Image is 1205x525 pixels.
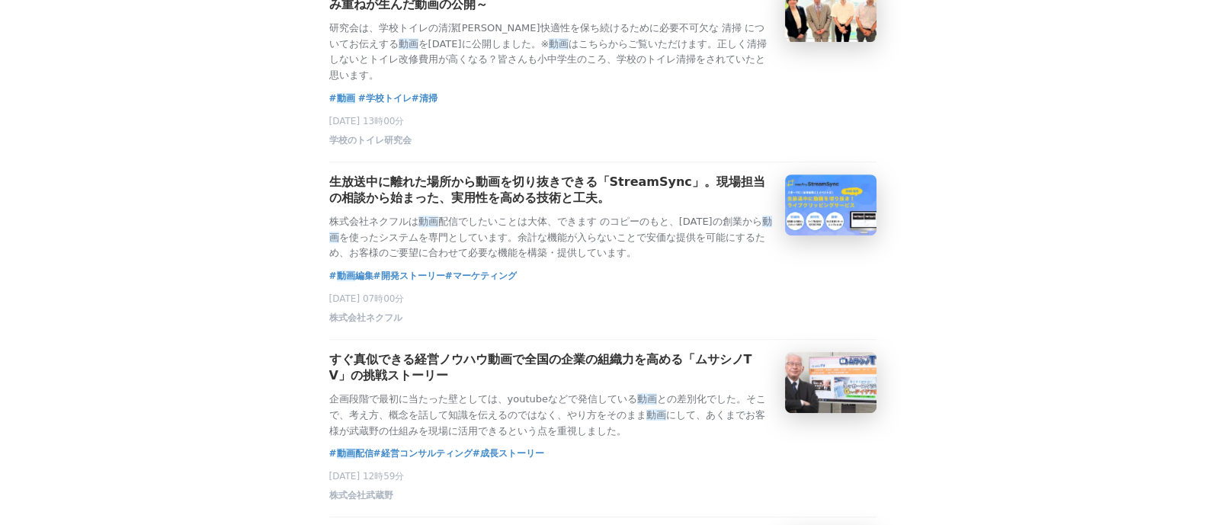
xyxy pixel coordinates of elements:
p: [DATE] 13時00分 [329,115,877,128]
a: #成長ストーリー [473,446,544,461]
a: #マーケティング [445,268,517,283]
em: 動画 [418,216,438,227]
em: 動画 [337,271,355,281]
em: 動画 [399,38,418,50]
p: [DATE] 07時00分 [329,293,877,306]
a: 株式会社武蔵野 [329,494,393,504]
h3: 生放送中に離れた場所から動画を切り抜きできる「StreamSync」。現場担当の相談から始まった、実用性を高める技術と工夫。 [329,174,773,206]
span: 株式会社ネクフル [329,312,402,325]
em: 動画 [646,409,666,421]
a: #動画 [329,91,358,106]
em: 動画 [329,216,772,243]
em: 動画 [637,393,657,405]
span: 学校のトイレ研究会 [329,134,412,147]
a: #動画配信 [329,446,373,461]
a: すぐ真似できる経営ノウハウ動画で全国の企業の組織力を高める「ムサシノTV」の挑戦ストーリー企画段階で最初に当たった壁としては、youtubeなどで発信している動画との差別化でした。そこで、考え方... [329,352,877,439]
a: #開発ストーリー [373,268,445,283]
a: #清掃 [412,91,437,106]
a: 生放送中に離れた場所から動画を切り抜きできる「StreamSync」。現場担当の相談から始まった、実用性を高める技術と工夫。株式会社ネクフルは動画配信でしたいことは大体、できます のコピーのもと... [329,174,877,261]
span: # 配信 [329,446,373,461]
a: 学校のトイレ研究会 [329,139,412,149]
p: 企画段階で最初に当たった壁としては、youtubeなどで発信している との差別化でした。そこで、考え方、概念を話して知識を伝えるのではなく、やり方をそのまま にして、あくまでお客様が武蔵野の仕組... [329,392,773,439]
p: 株式会社ネクフルは 配信でしたいことは大体、できます のコピーのもと、[DATE]の創業から を使ったシステムを専門としています。余計な機能が入らないことで安価な提供を可能にするため、お客様のご... [329,214,773,261]
em: 動画 [337,93,355,104]
p: [DATE] 12時59分 [329,470,877,483]
span: # [329,91,358,106]
p: 研究会は、学校トイレの清潔[PERSON_NAME]快適性を保ち続けるために必要不可欠な 清掃 についてお伝えする を[DATE]に公開しました。※ はこちらからご覧いただけます。正しく清掃しな... [329,21,773,84]
a: #動画編集 [329,268,373,283]
span: # 編集 [329,268,373,283]
em: 動画 [549,38,569,50]
em: 動画 [337,448,355,459]
h3: すぐ真似できる経営ノウハウ動画で全国の企業の組織力を高める「ムサシノTV」の挑戦ストーリー [329,352,773,384]
a: #学校トイレ [358,91,412,106]
a: 株式会社ネクフル [329,316,402,327]
a: #経営コンサルティング [373,446,473,461]
span: 株式会社武蔵野 [329,489,393,502]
